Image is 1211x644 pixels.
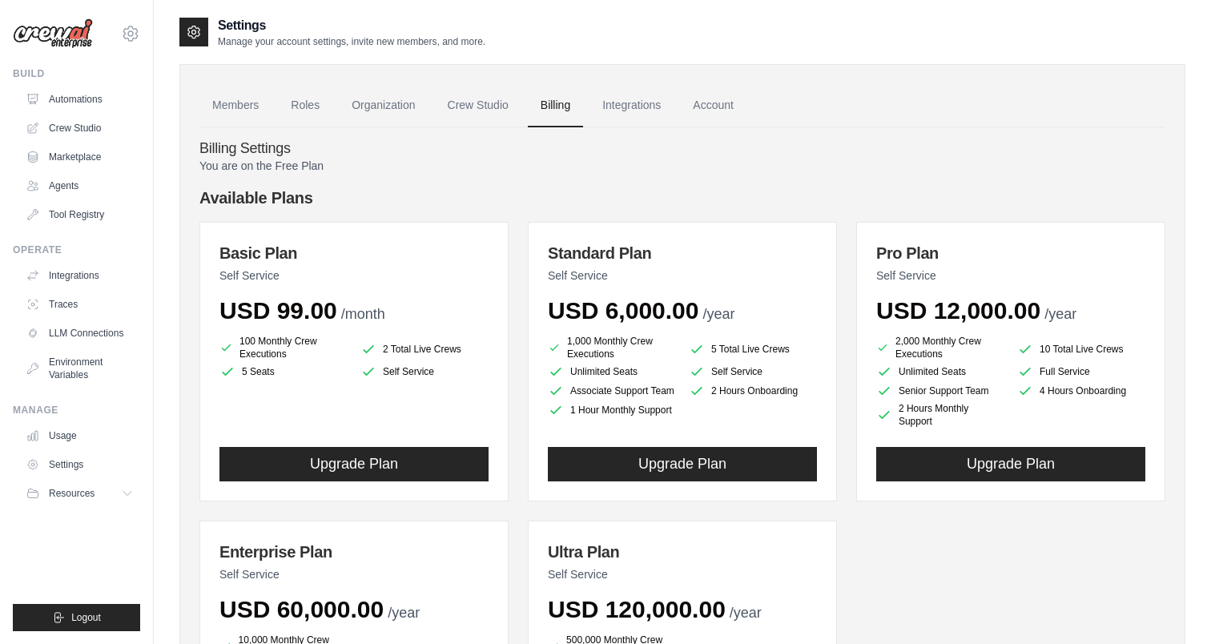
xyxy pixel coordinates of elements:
[13,18,93,49] img: Logo
[548,335,676,360] li: 1,000 Monthly Crew Executions
[19,173,140,199] a: Agents
[435,84,521,127] a: Crew Studio
[19,292,140,317] a: Traces
[19,452,140,477] a: Settings
[876,335,1004,360] li: 2,000 Monthly Crew Executions
[388,605,420,621] span: /year
[13,404,140,417] div: Manage
[199,158,1165,174] p: You are on the Free Plan
[689,364,817,380] li: Self Service
[680,84,746,127] a: Account
[689,383,817,399] li: 2 Hours Onboarding
[689,338,817,360] li: 5 Total Live Crews
[278,84,332,127] a: Roles
[199,140,1165,158] h4: Billing Settings
[19,481,140,506] button: Resources
[548,402,676,418] li: 1 Hour Monthly Support
[71,611,101,624] span: Logout
[876,268,1145,284] p: Self Service
[199,84,272,127] a: Members
[219,541,489,563] h3: Enterprise Plan
[219,268,489,284] p: Self Service
[876,383,1004,399] li: Senior Support Team
[730,605,762,621] span: /year
[360,338,489,360] li: 2 Total Live Crews
[219,447,489,481] button: Upgrade Plan
[528,84,583,127] a: Billing
[19,87,140,112] a: Automations
[13,604,140,631] button: Logout
[219,566,489,582] p: Self Service
[548,297,698,324] span: USD 6,000.00
[218,16,485,35] h2: Settings
[876,242,1145,264] h3: Pro Plan
[19,115,140,141] a: Crew Studio
[548,596,726,622] span: USD 120,000.00
[19,423,140,449] a: Usage
[548,268,817,284] p: Self Service
[219,364,348,380] li: 5 Seats
[876,402,1004,428] li: 2 Hours Monthly Support
[548,566,817,582] p: Self Service
[702,306,734,322] span: /year
[341,306,385,322] span: /month
[589,84,674,127] a: Integrations
[548,447,817,481] button: Upgrade Plan
[1044,306,1076,322] span: /year
[49,487,95,500] span: Resources
[13,244,140,256] div: Operate
[876,297,1040,324] span: USD 12,000.00
[219,335,348,360] li: 100 Monthly Crew Executions
[876,447,1145,481] button: Upgrade Plan
[218,35,485,48] p: Manage your account settings, invite new members, and more.
[548,541,817,563] h3: Ultra Plan
[1017,383,1145,399] li: 4 Hours Onboarding
[19,349,140,388] a: Environment Variables
[219,596,384,622] span: USD 60,000.00
[19,202,140,227] a: Tool Registry
[548,383,676,399] li: Associate Support Team
[548,364,676,380] li: Unlimited Seats
[19,144,140,170] a: Marketplace
[219,242,489,264] h3: Basic Plan
[19,320,140,346] a: LLM Connections
[1017,338,1145,360] li: 10 Total Live Crews
[19,263,140,288] a: Integrations
[13,67,140,80] div: Build
[199,187,1165,209] h4: Available Plans
[339,84,428,127] a: Organization
[1017,364,1145,380] li: Full Service
[876,364,1004,380] li: Unlimited Seats
[219,297,337,324] span: USD 99.00
[360,364,489,380] li: Self Service
[548,242,817,264] h3: Standard Plan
